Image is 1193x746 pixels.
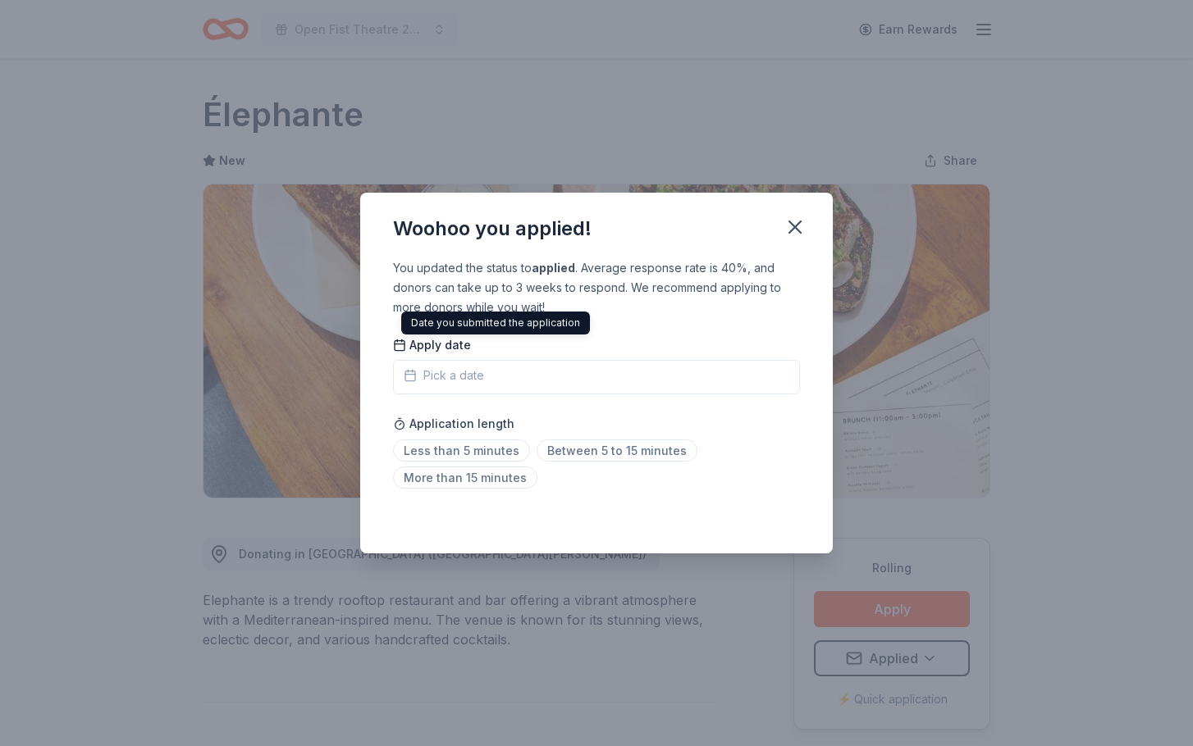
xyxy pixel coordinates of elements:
span: Pick a date [404,366,484,385]
span: Application length [393,414,514,434]
span: More than 15 minutes [393,466,537,489]
button: Pick a date [393,360,800,394]
span: Less than 5 minutes [393,439,530,462]
div: Date you submitted the application [401,312,590,334]
span: Between 5 to 15 minutes [537,439,697,462]
span: Apply date [393,337,471,353]
div: Woohoo you applied! [393,216,592,242]
div: You updated the status to . Average response rate is 40%, and donors can take up to 3 weeks to re... [393,258,800,317]
b: applied [532,261,575,275]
